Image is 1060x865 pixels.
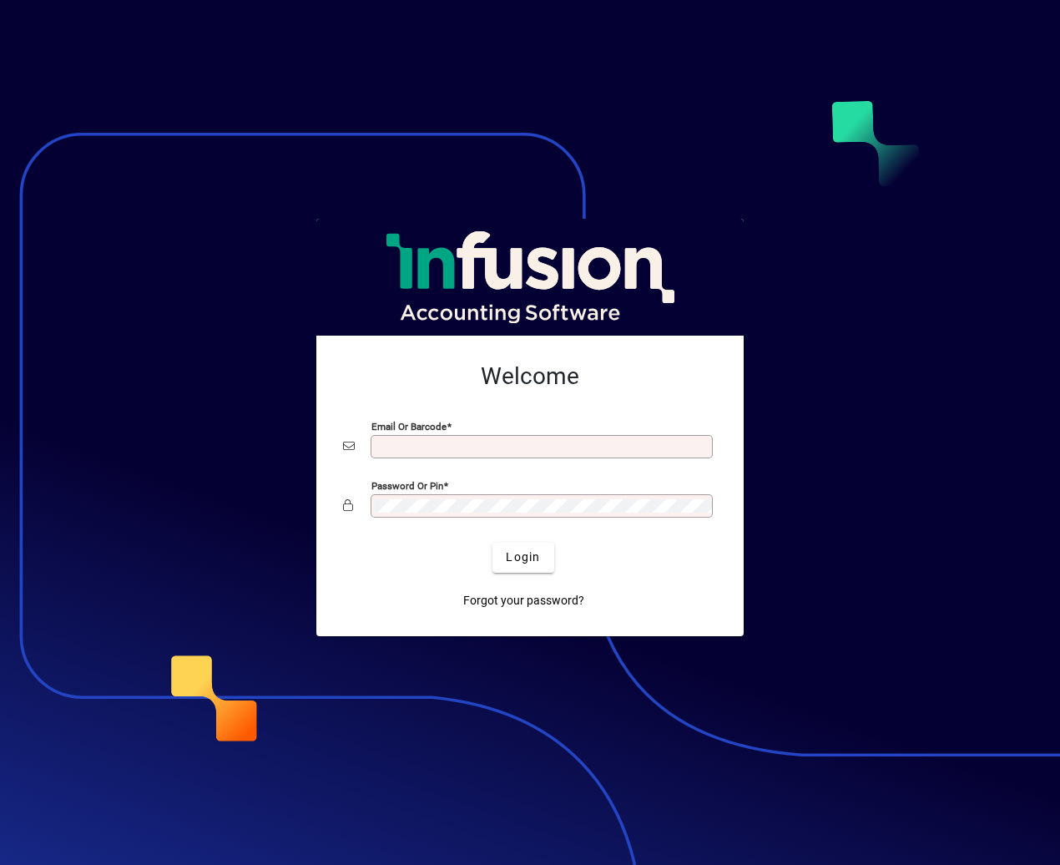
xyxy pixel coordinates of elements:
a: Forgot your password? [457,586,591,616]
mat-label: Password or Pin [371,479,443,491]
mat-label: Email or Barcode [371,420,447,432]
button: Login [492,543,553,573]
span: Login [506,549,540,566]
h2: Welcome [343,362,717,391]
span: Forgot your password? [463,592,584,610]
